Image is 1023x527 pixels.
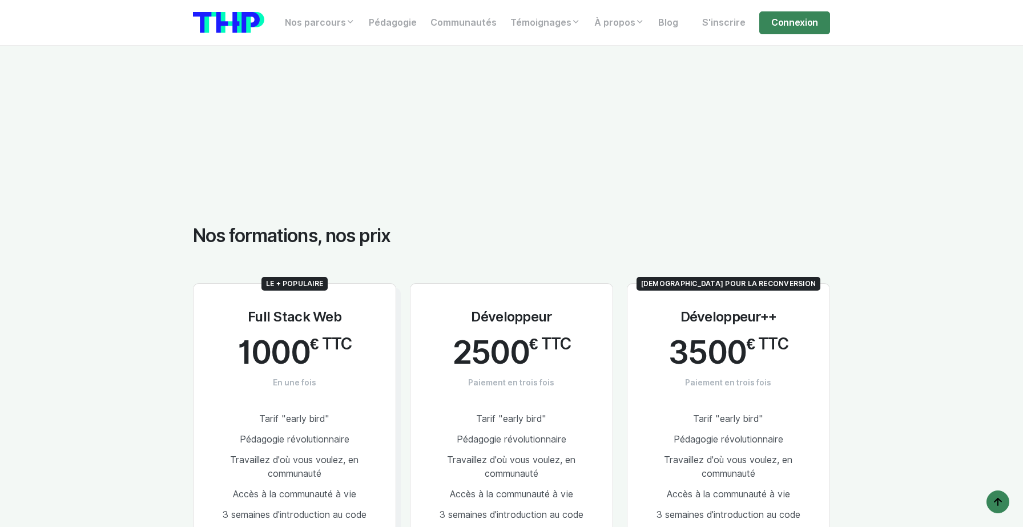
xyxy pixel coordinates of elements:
[587,11,651,34] a: À propos
[664,454,792,479] span: Travaillez d'où vous voulez, en communauté
[237,335,310,370] span: 1000
[261,277,328,291] span: Le + populaire
[223,509,366,520] span: 3 semaines d'introduction au code
[476,413,546,424] span: Tarif "early bird"
[273,377,316,388] span: En une fois
[668,335,746,370] span: 3500
[991,495,1005,509] img: arrow-up icon
[240,434,349,445] span: Pédagogie révolutionnaire
[693,413,763,424] span: Tarif "early bird"
[468,377,554,388] span: Paiement en trois fois
[667,489,790,500] span: Accès à la communauté à vie
[193,12,264,33] img: logo
[695,11,752,34] a: S'inscrire
[746,335,788,354] span: € TTC
[471,309,551,325] h3: Développeur
[674,434,783,445] span: Pédagogie révolutionnaire
[447,454,575,479] span: Travaillez d'où vous voulez, en communauté
[651,11,685,34] a: Blog
[424,11,504,34] a: Communautés
[657,509,800,520] span: 3 semaines d'introduction au code
[248,309,341,325] h3: Full Stack Web
[457,434,566,445] span: Pédagogie révolutionnaire
[450,489,573,500] span: Accès à la communauté à vie
[759,11,830,34] a: Connexion
[310,335,352,354] span: € TTC
[680,309,777,325] h3: Développeur++
[504,11,587,34] a: Témoignages
[452,335,529,370] span: 2500
[233,489,356,500] span: Accès à la communauté à vie
[278,11,362,34] a: Nos parcours
[259,413,329,424] span: Tarif "early bird"
[362,11,424,34] a: Pédagogie
[637,277,820,291] span: [DEMOGRAPHIC_DATA] pour la reconversion
[193,225,830,247] h2: Nos formations, nos prix
[440,509,583,520] span: 3 semaines d'introduction au code
[685,377,771,388] span: Paiement en trois fois
[529,335,571,354] span: € TTC
[230,454,359,479] span: Travaillez d'où vous voulez, en communauté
